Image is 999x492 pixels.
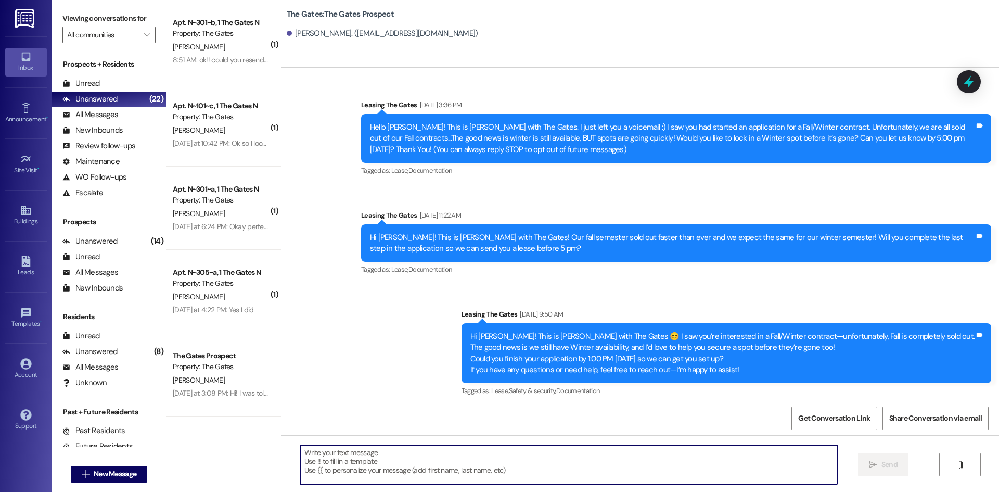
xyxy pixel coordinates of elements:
[62,377,107,388] div: Unknown
[62,362,118,373] div: All Messages
[173,184,269,195] div: Apt. N~301~a, 1 The Gates N
[417,210,461,221] div: [DATE] 11:22 AM
[287,9,394,20] b: The Gates: The Gates Prospect
[62,283,123,294] div: New Inbounds
[517,309,563,320] div: [DATE] 9:50 AM
[37,165,39,172] span: •
[173,138,636,148] div: [DATE] at 10:42 PM: Ok so I looked at the lease but never sent it through 😂 so I'll just wait unt...
[556,386,600,395] span: Documentation
[5,304,47,332] a: Templates •
[67,27,139,43] input: All communities
[5,406,47,434] a: Support
[361,262,991,277] div: Tagged as:
[791,407,877,430] button: Get Conversation Link
[462,383,992,398] div: Tagged as:
[52,59,166,70] div: Prospects + Residents
[173,222,394,231] div: [DATE] at 6:24 PM: Okay perfect! I was able to get that signed. Thank you!
[882,407,989,430] button: Share Conversation via email
[62,251,100,262] div: Unread
[62,78,100,89] div: Unread
[173,361,269,372] div: Property: The Gates
[361,210,991,224] div: Leasing The Gates
[5,253,47,281] a: Leads
[173,42,225,52] span: [PERSON_NAME]
[173,292,225,301] span: [PERSON_NAME]
[287,28,478,39] div: [PERSON_NAME]. ([EMAIL_ADDRESS][DOMAIN_NAME])
[173,100,269,111] div: Apt. N~101~c, 1 The Gates N
[62,156,120,167] div: Maintenance
[62,141,135,152] div: Review follow-ups
[5,48,47,76] a: Inbox
[71,466,148,483] button: New Message
[798,413,870,424] span: Get Conversation Link
[62,109,118,120] div: All Messages
[147,91,166,107] div: (22)
[361,99,991,114] div: Leasing The Gates
[889,413,982,424] span: Share Conversation via email
[173,195,269,206] div: Property: The Gates
[173,55,414,65] div: 8:51 AM: ok!! could you resend it to my guarantor? she hasn't gotten anything 😅
[869,461,877,469] i: 
[82,470,89,478] i: 
[370,122,975,155] div: Hello [PERSON_NAME]! This is [PERSON_NAME] with The Gates. I just left you a voicemail :) I saw y...
[62,441,133,452] div: Future Residents
[151,344,166,360] div: (8)
[173,305,253,314] div: [DATE] at 4:22 PM: Yes I did
[62,172,126,183] div: WO Follow-ups
[62,267,118,278] div: All Messages
[858,453,908,476] button: Send
[491,386,508,395] span: Lease ,
[62,236,118,247] div: Unanswered
[62,94,118,105] div: Unanswered
[40,319,42,326] span: •
[94,469,136,480] span: New Message
[173,375,225,385] span: [PERSON_NAME]
[52,311,166,322] div: Residents
[52,407,166,418] div: Past + Future Residents
[462,309,992,323] div: Leasing The Gates
[62,10,156,27] label: Viewing conversations for
[391,166,408,175] span: Lease ,
[370,232,975,255] div: Hi [PERSON_NAME]! This is [PERSON_NAME] with The Gates! Our fall semester sold out faster than ev...
[408,265,452,274] span: Documentation
[62,331,100,342] div: Unread
[62,346,118,357] div: Unanswered
[173,388,644,398] div: [DATE] at 3:08 PM: Hi! I was told my security deposit check would be reprinted. Will it be availa...
[417,99,462,110] div: [DATE] 3:36 PM
[509,386,556,395] span: Safety & security ,
[408,166,452,175] span: Documentation
[173,17,269,28] div: Apt. N~301~b, 1 The Gates N
[361,163,991,178] div: Tagged as:
[173,209,225,218] span: [PERSON_NAME]
[5,150,47,179] a: Site Visit •
[173,350,269,361] div: The Gates Prospect
[391,265,408,274] span: Lease ,
[62,187,103,198] div: Escalate
[173,28,269,39] div: Property: The Gates
[46,114,48,121] span: •
[173,125,225,135] span: [PERSON_NAME]
[148,233,166,249] div: (14)
[173,111,269,122] div: Property: The Gates
[62,125,123,136] div: New Inbounds
[956,461,964,469] i: 
[5,201,47,230] a: Buildings
[470,331,975,376] div: Hi [PERSON_NAME]! This is [PERSON_NAME] with The Gates 😊 I saw you’re interested in a Fall/Winter...
[52,217,166,228] div: Prospects
[62,425,125,436] div: Past Residents
[5,355,47,383] a: Account
[881,459,898,470] span: Send
[173,267,269,278] div: Apt. N~305~a, 1 The Gates N
[144,31,150,39] i: 
[173,278,269,289] div: Property: The Gates
[15,9,36,28] img: ResiDesk Logo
